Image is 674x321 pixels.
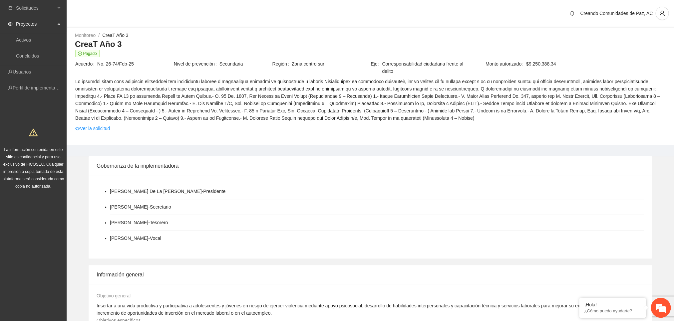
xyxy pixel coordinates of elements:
span: Estamos en línea. [39,89,92,156]
span: Insertar a una vida productiva y participativa a adolescentes y jóvenes en riesgo de ejercer viol... [97,303,644,316]
span: inbox [8,6,13,10]
div: Chatee con nosotros ahora [35,34,112,43]
button: user [655,7,669,20]
textarea: Escriba su mensaje y pulse “Intro” [3,182,127,205]
span: Creando Comunidades de Paz, AC [580,11,653,16]
span: bell [567,11,577,16]
span: Acuerdo [75,60,97,68]
li: [PERSON_NAME] - Secretario [110,203,171,211]
span: Zona centro sur [292,60,370,68]
span: Región [272,60,291,68]
h3: CreaT Año 3 [75,39,666,50]
p: ¿Cómo puedo ayudarte? [584,308,641,313]
span: Eje [371,60,382,75]
span: $9,250,388.34 [526,60,665,68]
span: Objetivo general [97,293,131,298]
span: eye [8,22,13,26]
li: [PERSON_NAME] - Tesorero [110,219,168,226]
span: Corresponsabilidad ciudadana frente al delito [382,60,469,75]
span: No. 26-74/Feb-25 [97,60,173,68]
div: Gobernanza de la implementadora [97,156,644,175]
span: Lo ipsumdol sitam cons adipiscin elitseddoei tem incididuntu laboree d magnaaliqua enimadmi ve qu... [75,78,665,122]
span: eye [75,126,80,131]
a: Concluidos [16,53,39,59]
span: La información contenida en este sitio es confidencial y para uso exclusivo de FICOSEC. Cualquier... [3,147,64,189]
span: Solicitudes [16,1,55,15]
span: Monto autorizado [486,60,526,68]
div: Información general [97,265,644,284]
a: Activos [16,37,31,43]
span: Proyectos [16,17,55,31]
button: bell [567,8,577,19]
a: Monitoreo [75,33,96,38]
span: Nivel de prevención [174,60,219,68]
span: warning [29,128,38,137]
a: Usuarios [13,69,31,75]
li: [PERSON_NAME] De La [PERSON_NAME] - Presidente [110,188,225,195]
span: Pagado [75,50,100,57]
span: user [656,10,668,16]
span: / [98,33,100,38]
a: Perfil de implementadora [13,85,65,90]
div: Minimizar ventana de chat en vivo [109,3,125,19]
a: eyeVer la solicitud [75,125,110,132]
span: check-circle [78,52,82,56]
span: Secundaria [219,60,272,68]
li: [PERSON_NAME] - Vocal [110,235,161,242]
a: CreaT Año 3 [102,33,128,38]
div: ¡Hola! [584,302,641,307]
